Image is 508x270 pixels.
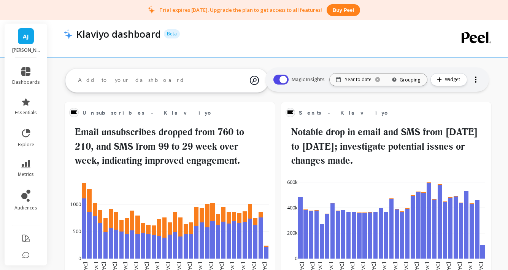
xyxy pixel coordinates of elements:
span: Sents - Klaviyo [299,109,390,117]
p: Year to date [345,77,371,83]
span: AJ [23,32,29,41]
p: Trial expires [DATE]. Upgrade the plan to get access to all features! [159,6,322,13]
p: Artizan Joyeria [12,47,40,53]
span: Widget [445,76,462,83]
img: magic search icon [250,70,259,91]
h2: Email unsubscribes dropped from 760 to 210, and SMS from 99 to 29 week over week, indicating impr... [69,125,270,168]
div: Grouping [394,76,420,83]
span: dashboards [12,79,40,85]
p: Beta [164,29,180,38]
h2: Notable drop in email and SMS from [DATE] to [DATE]; investigate potential issues or changes made. [286,125,487,168]
span: Unsubscribes - Klaviyo [83,109,213,117]
span: Magic Insights [292,76,326,83]
span: metrics [18,171,34,177]
span: Sents - Klaviyo [299,107,462,118]
p: Klaviyo dashboard [76,27,161,40]
button: Widget [430,73,467,86]
span: essentials [15,110,37,116]
span: Unsubscribes - Klaviyo [83,107,246,118]
span: explore [18,142,34,148]
img: header icon [64,29,73,39]
button: Buy peel [327,4,360,16]
span: audiences [14,205,37,211]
